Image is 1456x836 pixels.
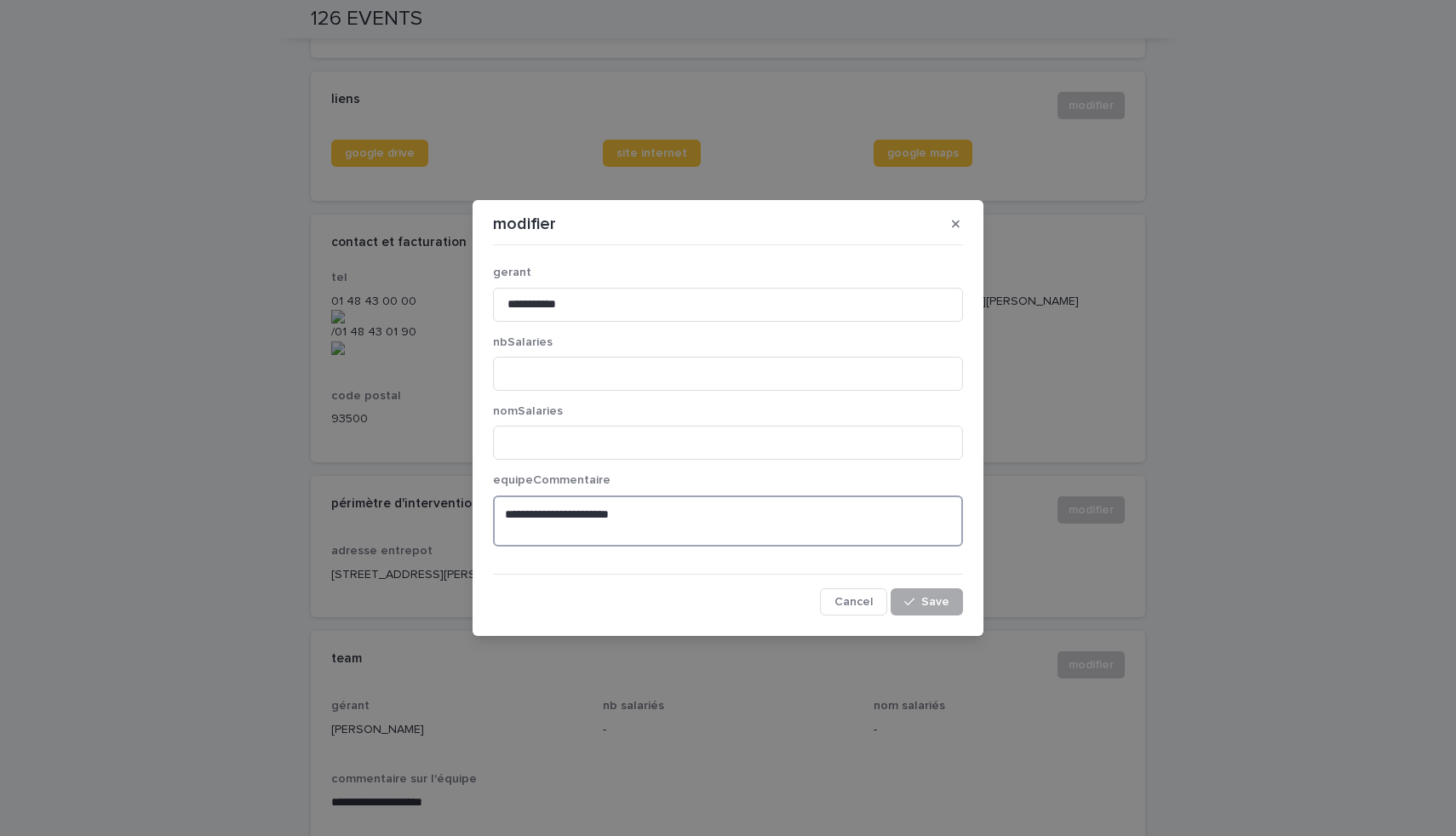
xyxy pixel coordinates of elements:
[493,474,610,486] span: equipeCommentaire
[891,588,963,616] button: Save
[834,596,873,608] span: Cancel
[921,596,949,608] span: Save
[493,405,563,417] span: nomSalaries
[820,588,887,616] button: Cancel
[493,336,553,348] span: nbSalaries
[493,214,556,234] p: modifier
[493,266,531,278] span: gerant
